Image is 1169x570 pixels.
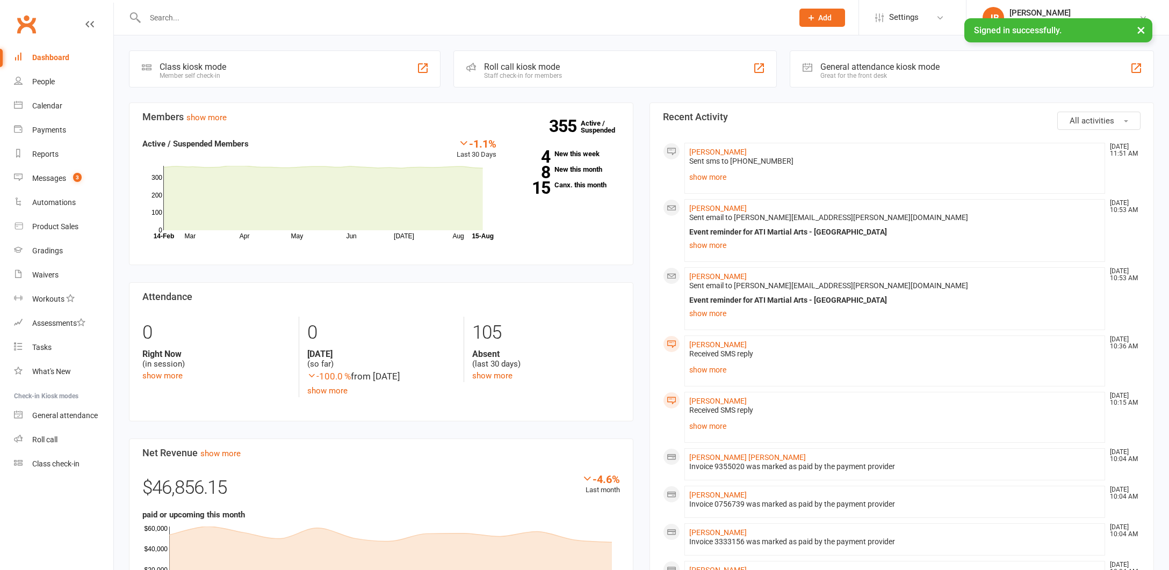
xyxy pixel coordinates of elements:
[32,150,59,158] div: Reports
[142,371,183,381] a: show more
[307,317,455,349] div: 0
[14,142,113,166] a: Reports
[581,112,628,142] a: 355Active / Suspended
[513,149,550,165] strong: 4
[32,411,98,420] div: General attendance
[14,263,113,287] a: Waivers
[689,349,1100,359] div: Received SMS reply
[142,291,620,302] h3: Attendance
[689,272,747,281] a: [PERSON_NAME]
[983,7,1004,28] div: JB
[14,118,113,142] a: Payments
[689,281,968,290] span: Sent email to [PERSON_NAME][EMAIL_ADDRESS][PERSON_NAME][DOMAIN_NAME]
[689,306,1100,321] a: show more
[1009,18,1139,27] div: ATI Martial Arts - [GEOGRAPHIC_DATA]
[32,319,85,327] div: Assessments
[457,137,496,149] div: -1.1%
[14,428,113,452] a: Roll call
[142,448,620,458] h3: Net Revenue
[1105,200,1140,214] time: [DATE] 10:53 AM
[1105,143,1140,157] time: [DATE] 11:51 AM
[142,473,620,508] div: $46,856.15
[820,62,940,72] div: General attendance kiosk mode
[32,53,69,62] div: Dashboard
[1105,449,1140,463] time: [DATE] 10:04 AM
[32,101,62,110] div: Calendar
[689,491,747,499] a: [PERSON_NAME]
[1105,268,1140,282] time: [DATE] 10:53 AM
[689,397,747,405] a: [PERSON_NAME]
[32,271,59,279] div: Waivers
[689,340,747,349] a: [PERSON_NAME]
[14,239,113,263] a: Gradings
[689,157,793,165] span: Sent sms to [PHONE_NUMBER]
[32,222,78,231] div: Product Sales
[689,419,1100,434] a: show more
[14,215,113,239] a: Product Sales
[1105,524,1140,538] time: [DATE] 10:04 AM
[820,72,940,79] div: Great for the front desk
[689,406,1100,415] div: Received SMS reply
[1105,486,1140,500] time: [DATE] 10:04 AM
[689,453,806,462] a: [PERSON_NAME] [PERSON_NAME]
[663,112,1141,122] h3: Recent Activity
[513,166,620,173] a: 8New this month
[1057,112,1141,130] button: All activities
[799,9,845,27] button: Add
[142,349,291,359] strong: Right Now
[484,62,562,72] div: Roll call kiosk mode
[14,70,113,94] a: People
[689,462,1100,471] div: Invoice 9355020 was marked as paid by the payment provider
[307,349,455,369] div: (so far)
[32,198,76,207] div: Automations
[142,10,785,25] input: Search...
[513,180,550,196] strong: 15
[513,150,620,157] a: 4New this week
[307,349,455,359] strong: [DATE]
[689,537,1100,546] div: Invoice 3333156 was marked as paid by the payment provider
[200,449,241,458] a: show more
[582,473,620,496] div: Last month
[974,25,1062,35] span: Signed in successfully.
[14,360,113,384] a: What's New
[513,181,620,188] a: 15Canx. this month
[689,500,1100,509] div: Invoice 0756739 was marked as paid by the payment provider
[32,459,80,468] div: Class check-in
[689,213,968,222] span: Sent email to [PERSON_NAME][EMAIL_ADDRESS][PERSON_NAME][DOMAIN_NAME]
[689,148,747,156] a: [PERSON_NAME]
[472,317,620,349] div: 105
[32,246,63,255] div: Gradings
[32,174,66,182] div: Messages
[32,126,66,134] div: Payments
[689,362,1100,377] a: show more
[307,369,455,384] div: from [DATE]
[689,204,747,213] a: [PERSON_NAME]
[160,72,226,79] div: Member self check-in
[484,72,562,79] div: Staff check-in for members
[1131,18,1151,41] button: ×
[689,296,1100,305] div: Event reminder for ATI Martial Arts - [GEOGRAPHIC_DATA]
[14,404,113,428] a: General attendance kiosk mode
[32,343,52,352] div: Tasks
[142,349,291,369] div: (in session)
[472,349,620,369] div: (last 30 days)
[689,528,747,537] a: [PERSON_NAME]
[689,170,1100,185] a: show more
[32,435,57,444] div: Roll call
[14,46,113,70] a: Dashboard
[513,164,550,180] strong: 8
[32,77,55,86] div: People
[689,228,1100,237] div: Event reminder for ATI Martial Arts - [GEOGRAPHIC_DATA]
[818,13,832,22] span: Add
[689,238,1100,253] a: show more
[160,62,226,72] div: Class kiosk mode
[14,94,113,118] a: Calendar
[142,112,620,122] h3: Members
[142,139,249,149] strong: Active / Suspended Members
[73,173,82,182] span: 3
[472,371,513,381] a: show more
[32,367,71,376] div: What's New
[457,137,496,160] div: Last 30 Days
[14,287,113,311] a: Workouts
[14,311,113,335] a: Assessments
